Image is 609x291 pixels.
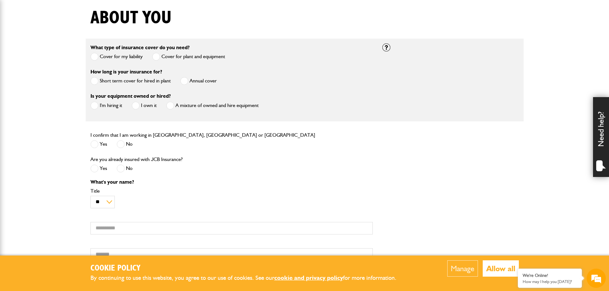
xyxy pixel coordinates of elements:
[483,260,519,277] button: Allow all
[90,188,373,194] label: Title
[90,94,171,99] label: Is your equipment owned or hired?
[523,279,577,284] p: How may I help you today?
[180,77,217,85] label: Annual cover
[447,260,478,277] button: Manage
[90,102,122,110] label: I'm hiring it
[117,140,133,148] label: No
[90,157,183,162] label: Are you already insured with JCB Insurance?
[117,165,133,172] label: No
[132,102,157,110] label: I own it
[90,69,162,74] label: How long is your insurance for?
[152,53,225,61] label: Cover for plant and equipment
[90,7,172,29] h1: About you
[90,77,171,85] label: Short term cover for hired in plant
[523,273,577,278] div: We're Online!
[166,102,259,110] label: A mixture of owned and hire equipment
[90,264,407,273] h2: Cookie Policy
[90,165,107,172] label: Yes
[90,53,143,61] label: Cover for my liability
[90,45,190,50] label: What type of insurance cover do you need?
[90,180,373,185] p: What's your name?
[90,273,407,283] p: By continuing to use this website, you agree to our use of cookies. See our for more information.
[593,97,609,177] div: Need help?
[274,274,343,281] a: cookie and privacy policy
[90,140,107,148] label: Yes
[90,133,315,138] label: I confirm that I am working in [GEOGRAPHIC_DATA], [GEOGRAPHIC_DATA] or [GEOGRAPHIC_DATA]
